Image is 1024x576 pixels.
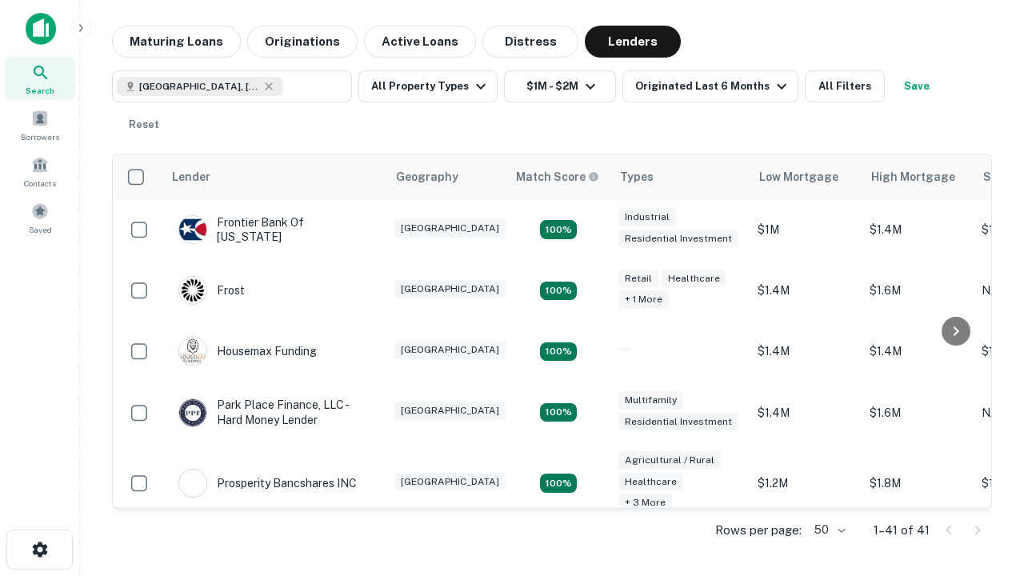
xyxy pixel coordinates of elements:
[179,277,206,304] img: picture
[808,518,848,542] div: 50
[21,130,59,143] span: Borrowers
[178,337,317,366] div: Housemax Funding
[805,70,885,102] button: All Filters
[178,276,245,305] div: Frost
[394,402,506,420] div: [GEOGRAPHIC_DATA]
[178,469,357,498] div: Prosperity Bancshares INC
[750,382,862,442] td: $1.4M
[944,448,1024,525] iframe: Chat Widget
[715,521,802,540] p: Rows per page:
[618,230,738,248] div: Residential Investment
[24,177,56,190] span: Contacts
[5,57,75,100] a: Search
[482,26,578,58] button: Distress
[874,521,930,540] p: 1–41 of 41
[750,199,862,260] td: $1M
[162,154,386,199] th: Lender
[540,403,577,422] div: Matching Properties: 4, hasApolloMatch: undefined
[396,167,458,186] div: Geography
[862,199,974,260] td: $1.4M
[540,342,577,362] div: Matching Properties: 4, hasApolloMatch: undefined
[750,443,862,524] td: $1.2M
[862,443,974,524] td: $1.8M
[750,154,862,199] th: Low Mortgage
[26,84,54,97] span: Search
[618,208,676,226] div: Industrial
[139,79,259,94] span: [GEOGRAPHIC_DATA], [GEOGRAPHIC_DATA], [GEOGRAPHIC_DATA]
[750,321,862,382] td: $1.4M
[862,154,974,199] th: High Mortgage
[506,154,610,199] th: Capitalize uses an advanced AI algorithm to match your search with the best lender. The match sco...
[540,474,577,493] div: Matching Properties: 7, hasApolloMatch: undefined
[620,167,654,186] div: Types
[891,70,942,102] button: Save your search to get updates of matches that match your search criteria.
[862,260,974,321] td: $1.6M
[618,270,658,288] div: Retail
[179,338,206,365] img: picture
[516,168,599,186] div: Capitalize uses an advanced AI algorithm to match your search with the best lender. The match sco...
[759,167,838,186] div: Low Mortgage
[618,494,672,512] div: + 3 more
[871,167,955,186] div: High Mortgage
[585,26,681,58] button: Lenders
[364,26,476,58] button: Active Loans
[29,223,52,236] span: Saved
[618,473,683,491] div: Healthcare
[862,382,974,442] td: $1.6M
[358,70,498,102] button: All Property Types
[179,399,206,426] img: picture
[178,398,370,426] div: Park Place Finance, LLC - Hard Money Lender
[540,220,577,239] div: Matching Properties: 4, hasApolloMatch: undefined
[5,103,75,146] a: Borrowers
[394,341,506,359] div: [GEOGRAPHIC_DATA]
[504,70,616,102] button: $1M - $2M
[5,196,75,239] a: Saved
[516,168,596,186] h6: Match Score
[118,109,170,141] button: Reset
[394,473,506,491] div: [GEOGRAPHIC_DATA]
[179,470,206,497] img: picture
[540,282,577,301] div: Matching Properties: 4, hasApolloMatch: undefined
[618,290,669,309] div: + 1 more
[862,321,974,382] td: $1.4M
[172,167,210,186] div: Lender
[386,154,506,199] th: Geography
[26,13,56,45] img: capitalize-icon.png
[5,150,75,193] a: Contacts
[750,260,862,321] td: $1.4M
[618,451,721,470] div: Agricultural / Rural
[618,391,683,410] div: Multifamily
[618,413,738,431] div: Residential Investment
[112,26,241,58] button: Maturing Loans
[635,77,791,96] div: Originated Last 6 Months
[610,154,750,199] th: Types
[247,26,358,58] button: Originations
[662,270,726,288] div: Healthcare
[179,216,206,243] img: picture
[394,219,506,238] div: [GEOGRAPHIC_DATA]
[178,215,370,244] div: Frontier Bank Of [US_STATE]
[394,280,506,298] div: [GEOGRAPHIC_DATA]
[622,70,798,102] button: Originated Last 6 Months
